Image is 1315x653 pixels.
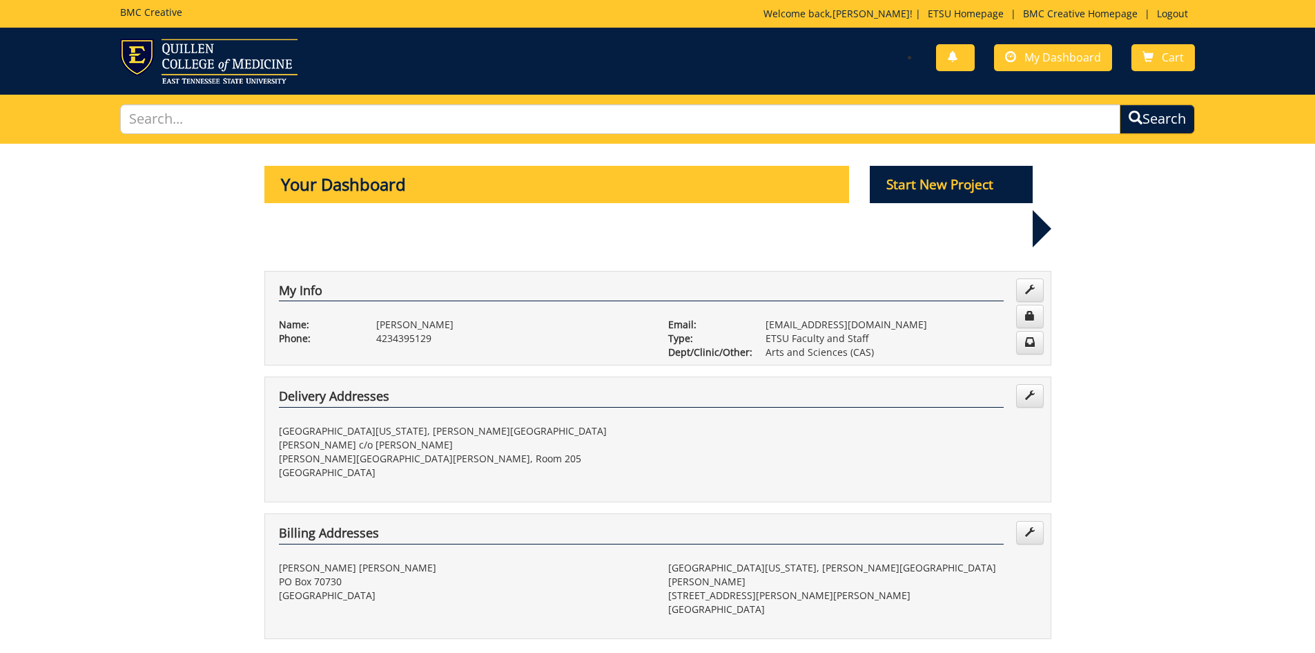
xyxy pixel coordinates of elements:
[279,390,1004,408] h4: Delivery Addresses
[1131,44,1195,71] a: Cart
[994,44,1112,71] a: My Dashboard
[668,318,745,332] p: Email:
[120,104,1121,134] input: Search...
[832,7,910,20] a: [PERSON_NAME]
[279,466,647,480] p: [GEOGRAPHIC_DATA]
[376,318,647,332] p: [PERSON_NAME]
[1024,50,1101,65] span: My Dashboard
[921,7,1011,20] a: ETSU Homepage
[1120,104,1195,134] button: Search
[279,589,647,603] p: [GEOGRAPHIC_DATA]
[766,318,1037,332] p: [EMAIL_ADDRESS][DOMAIN_NAME]
[264,166,850,203] p: Your Dashboard
[279,452,647,466] p: [PERSON_NAME][GEOGRAPHIC_DATA][PERSON_NAME], Room 205
[766,332,1037,346] p: ETSU Faculty and Staff
[1016,278,1044,302] a: Edit Info
[120,39,298,84] img: ETSU logo
[870,166,1033,203] p: Start New Project
[668,603,1037,616] p: [GEOGRAPHIC_DATA]
[668,332,745,346] p: Type:
[1016,521,1044,545] a: Edit Addresses
[1016,331,1044,354] a: Change Communication Preferences
[279,318,355,332] p: Name:
[1162,50,1184,65] span: Cart
[1150,7,1195,20] a: Logout
[376,332,647,346] p: 4234395129
[1016,305,1044,328] a: Change Password
[279,332,355,346] p: Phone:
[279,527,1004,545] h4: Billing Addresses
[279,284,1004,302] h4: My Info
[668,561,1037,589] p: [GEOGRAPHIC_DATA][US_STATE], [PERSON_NAME][GEOGRAPHIC_DATA][PERSON_NAME]
[763,7,1195,21] p: Welcome back, ! | | |
[766,346,1037,359] p: Arts and Sciences (CAS)
[279,424,647,452] p: [GEOGRAPHIC_DATA][US_STATE], [PERSON_NAME][GEOGRAPHIC_DATA][PERSON_NAME] c/o [PERSON_NAME]
[668,346,745,359] p: Dept/Clinic/Other:
[668,589,1037,603] p: [STREET_ADDRESS][PERSON_NAME][PERSON_NAME]
[279,561,647,575] p: [PERSON_NAME] [PERSON_NAME]
[279,575,647,589] p: PO Box 70730
[120,7,182,17] h5: BMC Creative
[1016,7,1144,20] a: BMC Creative Homepage
[1016,384,1044,408] a: Edit Addresses
[870,179,1033,192] a: Start New Project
